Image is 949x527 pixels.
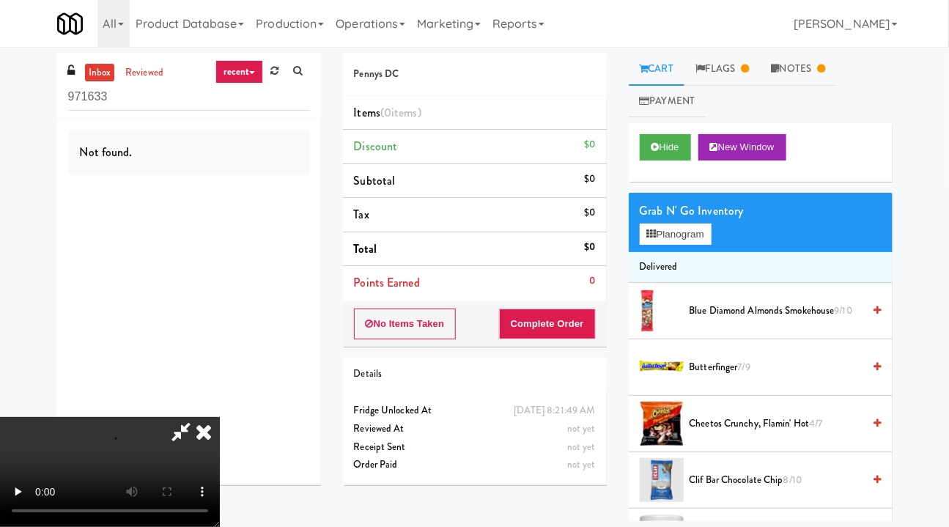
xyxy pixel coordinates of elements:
span: Butterfinger [690,358,863,377]
ng-pluralize: items [391,104,418,121]
input: Search vision orders [68,84,310,111]
span: not yet [567,421,596,435]
span: Total [354,240,377,257]
span: not yet [567,440,596,454]
span: Not found. [80,144,133,161]
div: Order Paid [354,456,596,474]
div: $0 [584,170,595,188]
span: Points Earned [354,274,420,291]
button: Planogram [640,224,712,246]
span: Blue Diamond Almonds Smokehouse [690,302,863,320]
div: Receipt Sent [354,438,596,457]
a: Notes [761,53,837,86]
button: No Items Taken [354,309,457,339]
div: Grab N' Go Inventory [640,200,882,222]
span: not yet [567,457,596,471]
div: $0 [584,136,595,154]
span: (0 ) [380,104,421,121]
span: 8/10 [783,473,802,487]
div: 0 [589,272,595,290]
button: Complete Order [499,309,596,339]
li: Delivered [629,252,893,283]
div: Fridge Unlocked At [354,402,596,420]
a: Payment [629,85,706,118]
button: New Window [698,134,786,161]
span: 7/9 [738,360,750,374]
div: [DATE] 8:21:49 AM [514,402,596,420]
span: Discount [354,138,398,155]
a: Cart [629,53,685,86]
span: 4/7 [809,416,822,430]
a: Flags [684,53,761,86]
div: Blue Diamond Almonds Smokehouse9/10 [684,302,882,320]
a: inbox [85,64,115,82]
h5: Pennys DC [354,69,596,80]
div: Reviewed At [354,420,596,438]
span: Clif Bar Chocolate Chip [690,471,863,490]
div: Details [354,365,596,383]
button: Hide [640,134,691,161]
div: Clif Bar Chocolate Chip8/10 [684,471,882,490]
div: $0 [584,204,595,222]
span: Cheetos Crunchy, Flamin' Hot [690,415,863,433]
div: Butterfinger7/9 [684,358,882,377]
img: Micromart [57,11,83,37]
span: 9/10 [835,303,852,317]
span: Items [354,104,421,121]
span: Subtotal [354,172,396,189]
span: Tax [354,206,369,223]
div: Cheetos Crunchy, Flamin' Hot4/7 [684,415,882,433]
a: recent [215,60,264,84]
a: reviewed [122,64,167,82]
div: $0 [584,238,595,257]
